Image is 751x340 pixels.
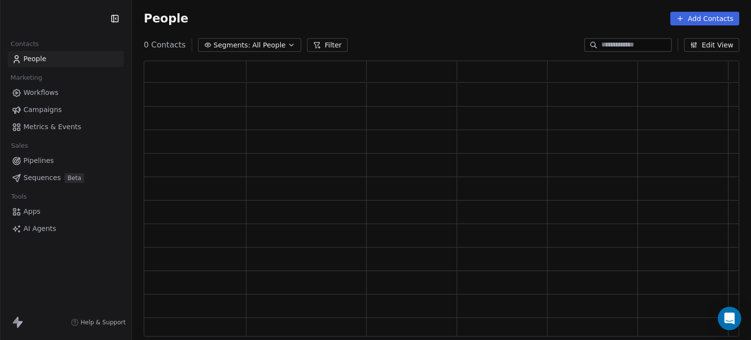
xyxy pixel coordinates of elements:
span: Pipelines [23,156,54,166]
button: Edit View [684,38,739,52]
span: Marketing [6,70,46,85]
a: Metrics & Events [8,119,124,135]
a: Workflows [8,85,124,101]
span: Workflows [23,88,59,98]
span: Beta [65,173,84,183]
span: People [144,11,188,26]
div: Open Intercom Messenger [718,307,741,330]
span: People [23,54,46,64]
span: AI Agents [23,224,56,234]
button: Filter [307,38,348,52]
span: Campaigns [23,105,62,115]
a: AI Agents [8,221,124,237]
span: Tools [7,189,31,204]
span: Sequences [23,173,61,183]
span: Apps [23,206,41,217]
a: Pipelines [8,153,124,169]
span: Help & Support [81,318,126,326]
a: Help & Support [71,318,126,326]
button: Add Contacts [670,12,739,25]
a: People [8,51,124,67]
span: Segments: [214,40,250,50]
span: Contacts [6,37,43,51]
span: All People [252,40,286,50]
a: Campaigns [8,102,124,118]
span: 0 Contacts [144,39,186,51]
span: Metrics & Events [23,122,81,132]
span: Sales [7,138,32,153]
a: SequencesBeta [8,170,124,186]
a: Apps [8,204,124,220]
